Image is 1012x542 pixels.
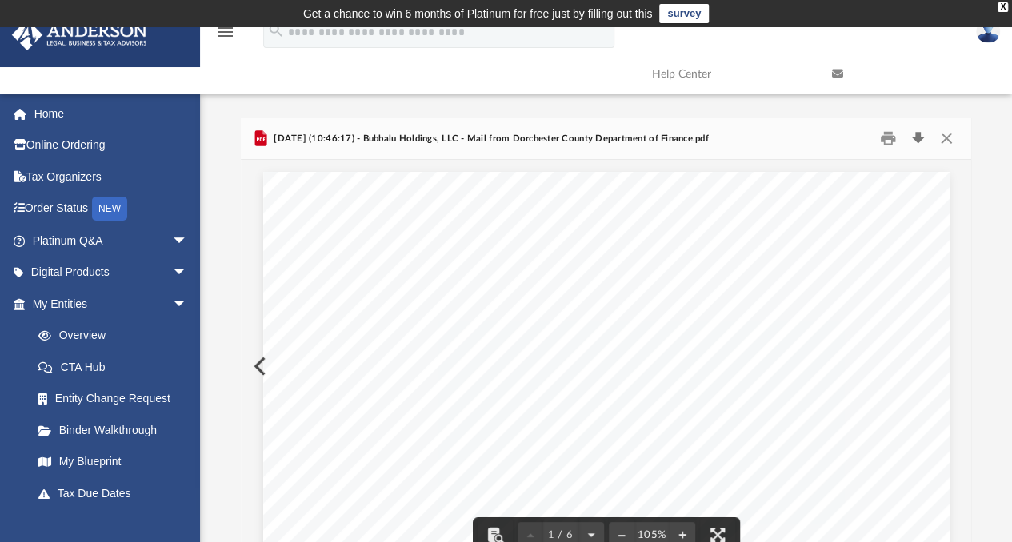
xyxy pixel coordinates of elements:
[22,383,212,415] a: Entity Change Request
[998,2,1008,12] div: close
[241,344,276,389] button: Previous File
[22,446,204,478] a: My Blueprint
[22,351,212,383] a: CTA Hub
[543,530,578,540] span: 1 / 6
[22,477,212,509] a: Tax Due Dates
[267,22,285,39] i: search
[903,126,932,151] button: Download
[872,126,904,151] button: Print
[11,225,212,257] a: Platinum Q&Aarrow_drop_down
[659,4,709,23] a: survey
[216,30,235,42] a: menu
[11,161,212,193] a: Tax Organizers
[172,225,204,257] span: arrow_drop_down
[11,130,212,161] a: Online Ordering
[22,320,212,352] a: Overview
[11,288,212,320] a: My Entitiesarrow_drop_down
[634,530,670,540] div: Current zoom level
[216,22,235,42] i: menu
[11,509,204,541] a: My [PERSON_NAME] Teamarrow_drop_down
[11,98,212,130] a: Home
[172,257,204,289] span: arrow_drop_down
[172,288,204,321] span: arrow_drop_down
[270,132,709,146] span: [DATE] (10:46:17) - Bubbalu Holdings, LLC - Mail from Dorchester County Department of Finance.pdf
[932,126,961,151] button: Close
[976,20,1000,43] img: User Pic
[172,509,204,542] span: arrow_drop_down
[92,197,127,221] div: NEW
[11,257,212,289] a: Digital Productsarrow_drop_down
[303,4,653,23] div: Get a chance to win 6 months of Platinum for free just by filling out this
[11,193,212,225] a: Order StatusNEW
[7,19,152,50] img: Anderson Advisors Platinum Portal
[22,414,212,446] a: Binder Walkthrough
[640,42,820,106] a: Help Center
